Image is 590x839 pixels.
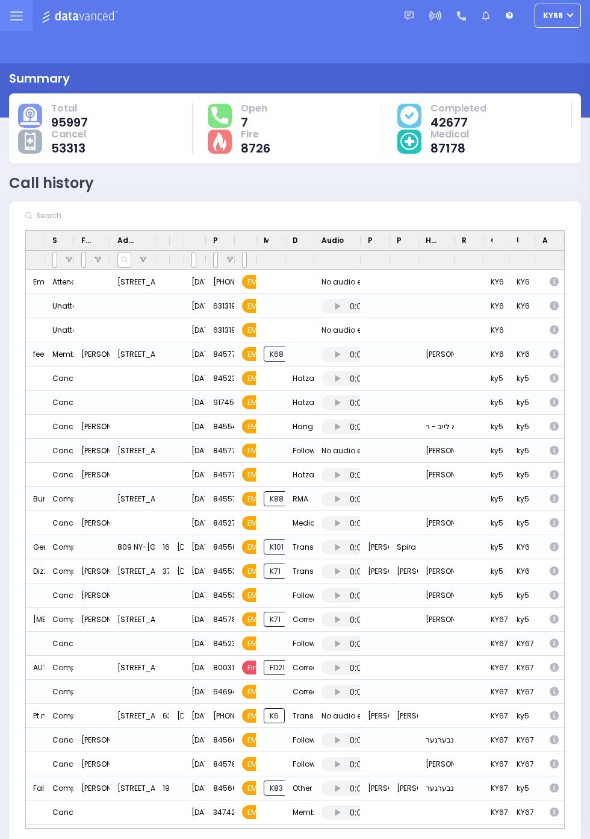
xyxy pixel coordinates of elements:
div: ky5 [483,559,509,583]
div: Canceled [52,805,89,820]
div: [DATE] 2:05:49 PM [184,294,206,318]
span: EMS [242,492,267,506]
div: Medical Info [285,511,314,535]
span: 87178 [430,142,469,154]
div: [PERSON_NAME] [PERSON_NAME] [74,608,110,632]
div: [PERSON_NAME] [361,704,390,728]
span: Completed [430,102,486,115]
div: Member Assigned [52,347,119,362]
div: [DATE] 9:39:04 AM [184,800,206,825]
div: Complete [52,660,88,676]
div: Press SPACE to select this row. [26,294,564,318]
div: Dizziness [26,559,45,583]
div: [PERSON_NAME] [PERSON_NAME] [74,511,110,535]
div: [PERSON_NAME] [361,535,390,559]
span: Phone number [213,235,218,246]
div: Corrected [285,656,314,680]
div: [DATE] 10:37:08 AM [184,632,206,656]
div: Transport [285,559,314,583]
div: [PERSON_NAME] [418,559,455,583]
div: ky5 [483,535,509,559]
div: Follow On [DOMAIN_NAME] [285,632,314,656]
div: KY67 [483,728,509,752]
div: 63 Year [155,704,170,728]
img: total-response.svg [211,107,228,124]
div: [DATE] 11:20:53 AM [184,559,206,583]
div: KY6 [483,318,509,342]
div: Press SPACE to select this row. [26,752,564,776]
input: Address Filter Input [117,253,131,268]
span: 8003189486 [213,662,258,673]
div: [PERSON_NAME] [418,608,455,632]
div: ky5 [509,511,535,535]
div: Canceled [52,371,89,386]
span: K71 [264,612,287,627]
span: 8457839289 [213,614,259,624]
div: Canceled [52,732,89,748]
div: Fall [26,776,45,800]
button: ky68 [535,4,581,28]
div: Press SPACE to select this row. [26,680,564,704]
div: [PERSON_NAME] [390,776,418,800]
span: 8452386864 [213,373,260,383]
img: medical-cause.svg [400,133,418,151]
div: ליפא וויינבערגער [418,776,455,800]
div: KY6 [483,294,509,318]
div: [PERSON_NAME] [390,559,418,583]
div: KY67 [483,704,509,728]
div: ky5 [509,415,535,439]
img: total-cause.svg [20,107,40,125]
div: Complete [52,539,88,555]
span: K6 [264,708,285,723]
div: [PERSON_NAME] [418,463,455,487]
span: EMS [242,733,267,747]
div: [DATE] 11:59:31 AM [184,511,206,535]
div: [STREET_ADDRESS][US_STATE] [110,487,155,511]
span: 8457838590 [213,759,260,769]
span: 7 [241,116,267,128]
span: EMS [242,323,267,337]
div: Press SPACE to select this row. [26,583,564,608]
div: Press SPACE to select this row. [26,487,564,511]
div: ky5 [509,583,535,608]
div: KY67 [483,800,509,825]
div: Follow On [DOMAIN_NAME] [285,728,314,752]
div: [PERSON_NAME] [PERSON_NAME] [74,342,110,366]
span: 95997 [51,116,88,128]
div: No audio exists for this call. [321,443,421,459]
span: EMS [242,347,267,361]
div: ky5 [483,511,509,535]
span: Response Agent [462,235,467,246]
div: Corrected [285,680,314,704]
img: other-cause.svg [25,133,36,151]
div: [DEMOGRAPHIC_DATA] [170,704,184,728]
div: Complete [52,491,88,507]
div: ky5 [509,391,535,415]
span: Full name [81,235,93,246]
div: ky5 [509,366,535,391]
span: EMS [242,588,267,602]
div: [PERSON_NAME] [418,583,455,608]
span: 6313194452 [213,301,255,311]
div: Burn [26,487,45,511]
div: No audio exists for this call. [321,708,421,724]
div: ky5 [509,608,535,632]
div: ky5 [509,704,535,728]
span: 8456625286 [213,735,260,745]
span: Members [264,235,269,246]
span: 8455404971 [213,421,258,432]
span: 8457769112 [213,349,255,359]
div: Call history [9,172,94,194]
div: [STREET_ADDRESS], [110,704,155,728]
span: EMS [242,709,267,723]
input: Full name Filter Input [81,253,86,268]
div: ky5 [483,583,509,608]
div: [DEMOGRAPHIC_DATA] [170,559,184,583]
div: KY67 [483,608,509,632]
span: K88 [264,491,290,506]
span: 6469440296 [213,687,261,697]
span: K71 [264,564,287,579]
div: Emergency Transport [26,270,45,294]
div: Press SPACE to select this row. [26,632,564,656]
div: ky5 [483,366,509,391]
